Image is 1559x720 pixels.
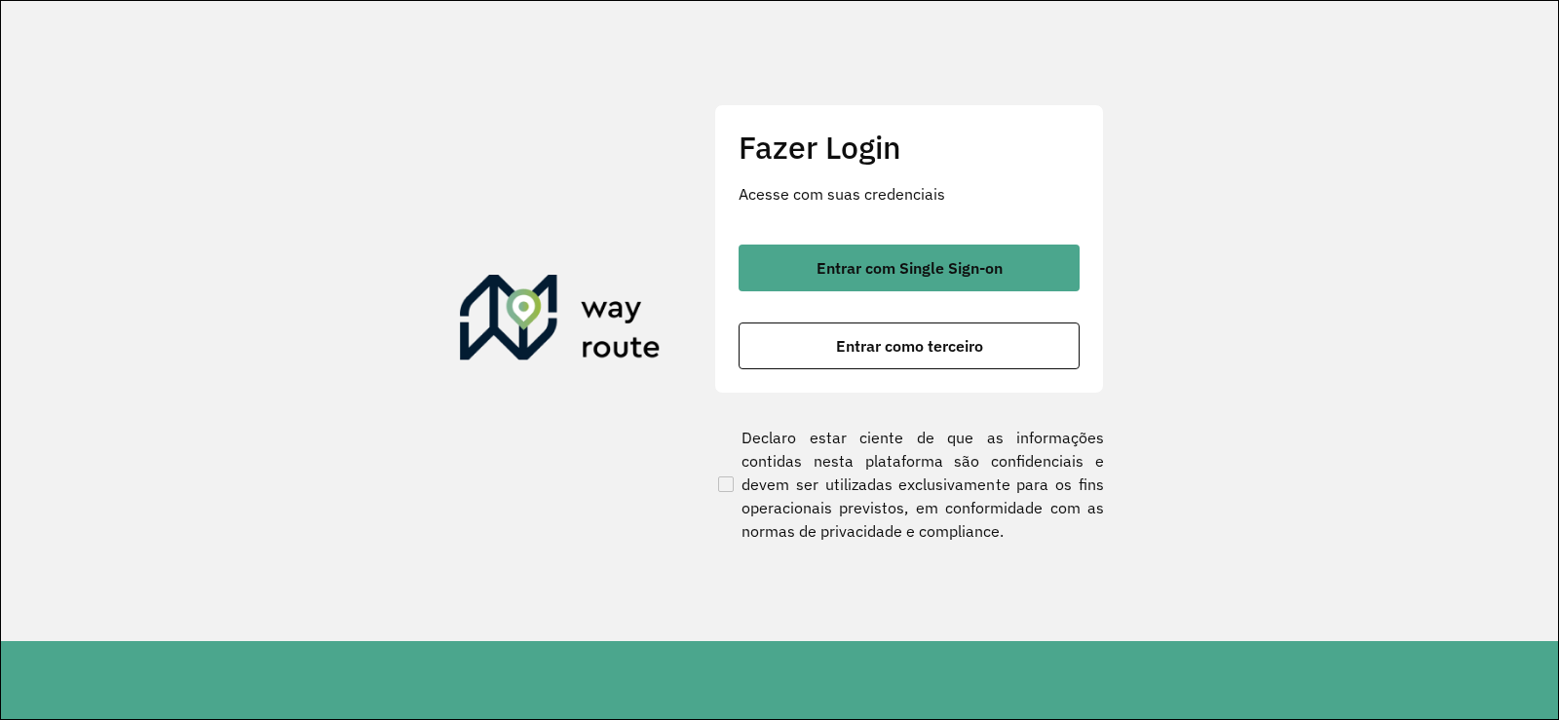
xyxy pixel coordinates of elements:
[836,338,983,354] span: Entrar como terceiro
[739,322,1080,369] button: button
[714,426,1104,543] label: Declaro estar ciente de que as informações contidas nesta plataforma são confidenciais e devem se...
[739,245,1080,291] button: button
[739,182,1080,206] p: Acesse com suas credenciais
[460,275,661,368] img: Roteirizador AmbevTech
[739,129,1080,166] h2: Fazer Login
[817,260,1003,276] span: Entrar com Single Sign-on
